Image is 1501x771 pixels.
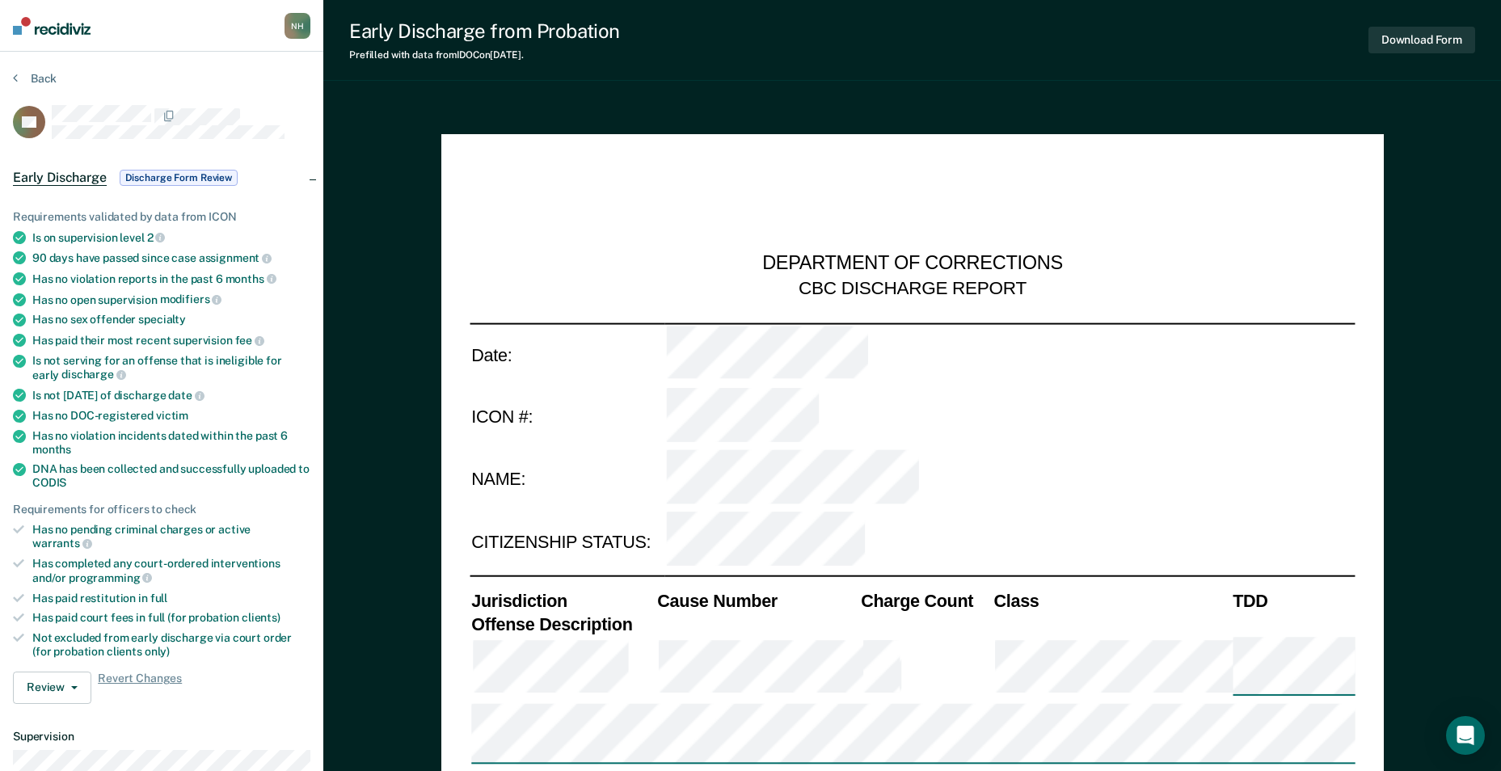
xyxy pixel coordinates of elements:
[799,276,1027,300] div: CBC DISCHARGE REPORT
[61,368,126,381] span: discharge
[32,592,310,605] div: Has paid restitution in
[138,313,186,326] span: specialty
[32,537,92,550] span: warrants
[156,409,188,422] span: victim
[199,251,272,264] span: assignment
[69,571,152,584] span: programming
[120,170,238,186] span: Discharge Form Review
[32,409,310,423] div: Has no DOC-registered
[32,313,310,327] div: Has no sex offender
[656,590,859,613] th: Cause Number
[242,611,280,624] span: clients)
[226,272,276,285] span: months
[32,476,66,489] span: CODIS
[147,231,166,244] span: 2
[32,293,310,307] div: Has no open supervision
[32,631,310,659] div: Not excluded from early discharge via court order (for probation clients
[13,730,310,744] dt: Supervision
[32,251,310,265] div: 90 days have passed since case
[13,503,310,516] div: Requirements for officers to check
[32,611,310,625] div: Has paid court fees in full (for probation
[470,386,664,449] td: ICON #:
[13,170,107,186] span: Early Discharge
[32,443,71,456] span: months
[32,388,310,402] div: Is not [DATE] of discharge
[32,462,310,490] div: DNA has been collected and successfully uploaded to
[13,71,57,86] button: Back
[32,354,310,381] div: Is not serving for an offense that is ineligible for early
[762,251,1063,276] div: DEPARTMENT OF CORRECTIONS
[235,334,264,347] span: fee
[145,645,170,658] span: only)
[1446,716,1485,755] div: Open Intercom Messenger
[32,230,310,245] div: Is on supervision level
[285,13,310,39] div: N H
[859,590,992,613] th: Charge Count
[285,13,310,39] button: NH
[349,49,620,61] div: Prefilled with data from IDOC on [DATE] .
[992,590,1231,613] th: Class
[168,389,204,402] span: date
[32,333,310,348] div: Has paid their most recent supervision
[160,293,222,305] span: modifiers
[32,523,310,550] div: Has no pending criminal charges or active
[13,672,91,704] button: Review
[470,449,664,511] td: NAME:
[470,511,664,573] td: CITIZENSHIP STATUS:
[13,210,310,224] div: Requirements validated by data from ICON
[470,590,656,613] th: Jurisdiction
[470,613,656,635] th: Offense Description
[13,17,91,35] img: Recidiviz
[98,672,182,704] span: Revert Changes
[32,272,310,286] div: Has no violation reports in the past 6
[1231,590,1355,613] th: TDD
[150,592,167,605] span: full
[32,429,310,457] div: Has no violation incidents dated within the past 6
[470,323,664,386] td: Date:
[32,557,310,584] div: Has completed any court-ordered interventions and/or
[349,19,620,43] div: Early Discharge from Probation
[1368,27,1475,53] button: Download Form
